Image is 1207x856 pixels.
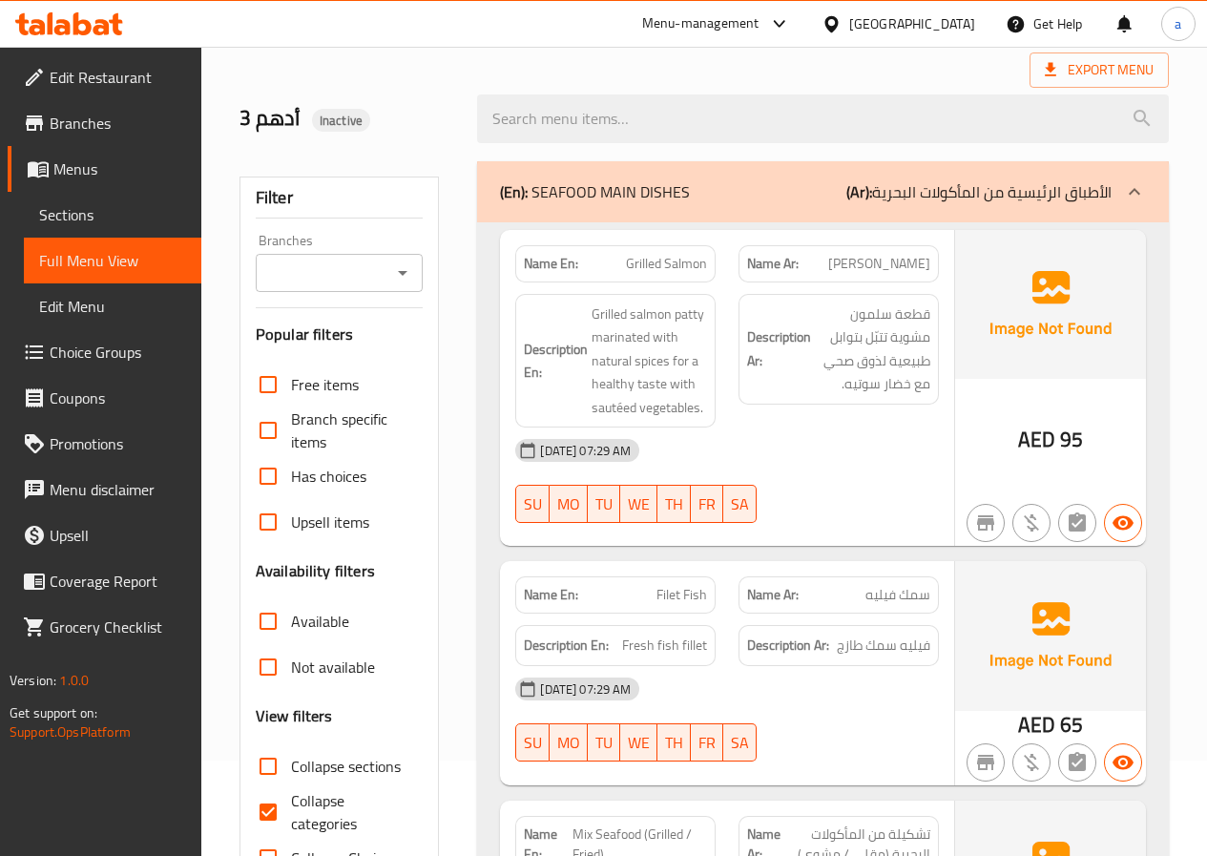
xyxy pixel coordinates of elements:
span: Inactive [312,112,370,130]
span: Upsell [50,524,186,547]
button: Not has choices [1058,504,1096,542]
span: Export Menu [1045,58,1154,82]
span: Branch specific items [291,407,408,453]
button: SU [515,723,550,762]
a: Menu disclaimer [8,467,201,512]
button: Open [389,260,416,286]
button: Available [1104,504,1142,542]
h3: Availability filters [256,560,375,582]
span: Menu disclaimer [50,478,186,501]
h3: Popular filters [256,324,424,345]
a: Full Menu View [24,238,201,283]
button: Not branch specific item [967,743,1005,782]
a: Promotions [8,421,201,467]
span: قطعة سلمون مشوية تتبّل بتوابل طبيعية لذوق صحي مع خضار سوتيه. [815,303,930,396]
span: Full Menu View [39,249,186,272]
a: Branches [8,100,201,146]
p: الأطباق الرئيسية من المأكولات البحرية [846,180,1112,203]
a: Menus [8,146,201,192]
input: search [477,94,1169,143]
span: Choice Groups [50,341,186,364]
div: [GEOGRAPHIC_DATA] [849,13,975,34]
b: (Ar): [846,177,872,206]
strong: Name Ar: [747,585,799,605]
a: Upsell [8,512,201,558]
span: Menus [53,157,186,180]
div: Inactive [312,109,370,132]
span: Collapse categories [291,789,408,835]
span: TH [665,491,683,518]
button: TH [657,485,691,523]
img: Ae5nvW7+0k+MAAAAAElFTkSuQmCC [955,561,1146,710]
span: Not available [291,656,375,679]
span: [PERSON_NAME] [828,254,930,274]
button: Not branch specific item [967,504,1005,542]
span: Version: [10,668,56,693]
span: Branches [50,112,186,135]
span: Edit Restaurant [50,66,186,89]
span: [DATE] 07:29 AM [532,442,638,460]
b: (En): [500,177,528,206]
span: MO [557,729,580,757]
span: Grilled salmon patty marinated with natural spices for a healthy taste with sautéed vegetables. [592,303,707,420]
span: 95 [1060,421,1083,458]
div: (En): SEAFOOD MAIN DISHES(Ar):الأطباق الرئيسية من المأكولات البحرية [477,161,1169,222]
h3: View filters [256,705,333,727]
span: a [1175,13,1181,34]
strong: Description Ar: [747,325,811,372]
span: Upsell items [291,511,369,533]
button: TU [588,485,620,523]
span: سمك فيليه [865,585,930,605]
span: WE [628,729,650,757]
button: MO [550,723,588,762]
a: Grocery Checklist [8,604,201,650]
span: Edit Menu [39,295,186,318]
span: TH [665,729,683,757]
span: SU [524,491,542,518]
span: Sections [39,203,186,226]
strong: Description En: [524,338,588,385]
span: Get support on: [10,700,97,725]
span: AED [1018,706,1055,743]
span: 1.0.0 [59,668,89,693]
button: SA [723,723,757,762]
span: Fresh fish fillet [622,634,707,658]
span: Available [291,610,349,633]
button: SU [515,485,550,523]
button: FR [691,485,723,523]
h2: أدهم 3 [239,104,455,133]
span: FR [698,491,716,518]
button: Purchased item [1012,504,1051,542]
span: SA [731,729,749,757]
div: Menu-management [642,12,760,35]
button: MO [550,485,588,523]
p: SEAFOOD MAIN DISHES [500,180,690,203]
strong: Description En: [524,634,609,658]
span: Collapse sections [291,755,401,778]
span: فيليه سمك طازج [837,634,930,658]
strong: Name En: [524,254,578,274]
a: Edit Restaurant [8,54,201,100]
button: FR [691,723,723,762]
a: Coverage Report [8,558,201,604]
span: MO [557,491,580,518]
span: Coverage Report [50,570,186,593]
img: Ae5nvW7+0k+MAAAAAElFTkSuQmCC [955,230,1146,379]
span: Has choices [291,465,366,488]
button: TH [657,723,691,762]
a: Edit Menu [24,283,201,329]
span: Grocery Checklist [50,616,186,638]
span: [DATE] 07:29 AM [532,680,638,699]
span: Coupons [50,386,186,409]
strong: Name En: [524,585,578,605]
button: WE [620,485,657,523]
span: Filet Fish [656,585,707,605]
button: Available [1104,743,1142,782]
button: SA [723,485,757,523]
span: AED [1018,421,1055,458]
span: Export Menu [1030,52,1169,88]
button: WE [620,723,657,762]
button: TU [588,723,620,762]
span: TU [595,491,613,518]
span: Promotions [50,432,186,455]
